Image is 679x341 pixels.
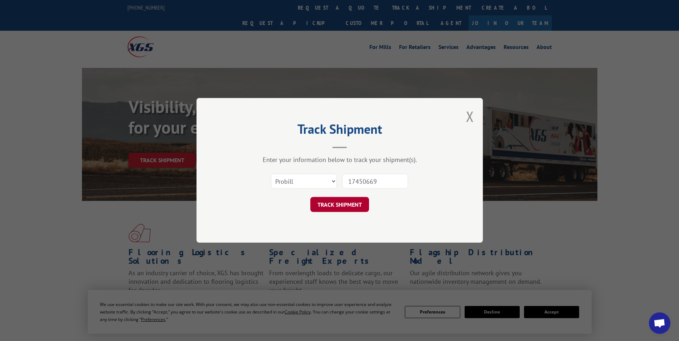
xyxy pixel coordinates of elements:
h2: Track Shipment [232,124,447,138]
div: Open chat [649,312,670,334]
button: TRACK SHIPMENT [310,197,369,212]
div: Enter your information below to track your shipment(s). [232,156,447,164]
input: Number(s) [342,174,408,189]
button: Close modal [466,107,474,126]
